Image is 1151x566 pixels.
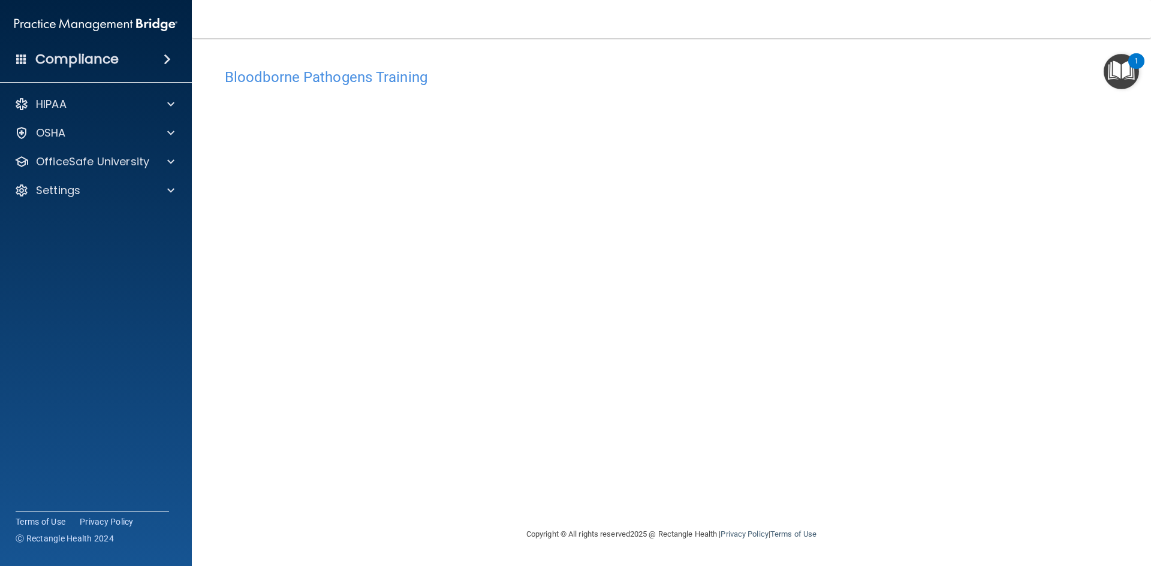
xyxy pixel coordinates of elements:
[14,97,174,111] a: HIPAA
[14,13,177,37] img: PMB logo
[35,51,119,68] h4: Compliance
[225,92,1118,460] iframe: bbp
[16,532,114,544] span: Ⓒ Rectangle Health 2024
[14,155,174,169] a: OfficeSafe University
[14,183,174,198] a: Settings
[453,515,890,553] div: Copyright © All rights reserved 2025 @ Rectangle Health | |
[36,126,66,140] p: OSHA
[36,183,80,198] p: Settings
[225,69,1118,85] h4: Bloodborne Pathogens Training
[14,126,174,140] a: OSHA
[16,516,65,528] a: Terms of Use
[80,516,134,528] a: Privacy Policy
[1134,61,1138,77] div: 1
[721,529,768,538] a: Privacy Policy
[770,529,816,538] a: Terms of Use
[36,155,149,169] p: OfficeSafe University
[1104,54,1139,89] button: Open Resource Center, 1 new notification
[36,97,67,111] p: HIPAA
